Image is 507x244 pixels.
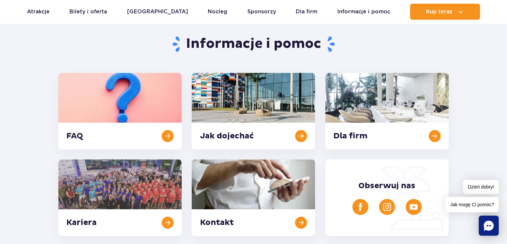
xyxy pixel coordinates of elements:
[27,4,50,20] a: Atrakcje
[410,203,418,211] img: YouTube
[337,4,390,20] a: Informacje i pomoc
[358,181,415,191] span: Obserwuj nas
[247,4,276,20] a: Sponsorzy
[463,180,499,194] span: Dzień dobry!
[479,216,499,236] div: Chat
[127,4,188,20] a: [GEOGRAPHIC_DATA]
[410,4,480,20] button: Kup teraz
[208,4,227,20] a: Nocleg
[426,9,452,15] span: Kup teraz
[383,203,391,211] img: Instagram
[58,35,449,53] h1: Informacje i pomoc
[69,4,107,20] a: Bilety i oferta
[296,4,317,20] a: Dla firm
[445,197,499,212] span: Jak mogę Ci pomóc?
[356,203,364,211] img: Facebook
